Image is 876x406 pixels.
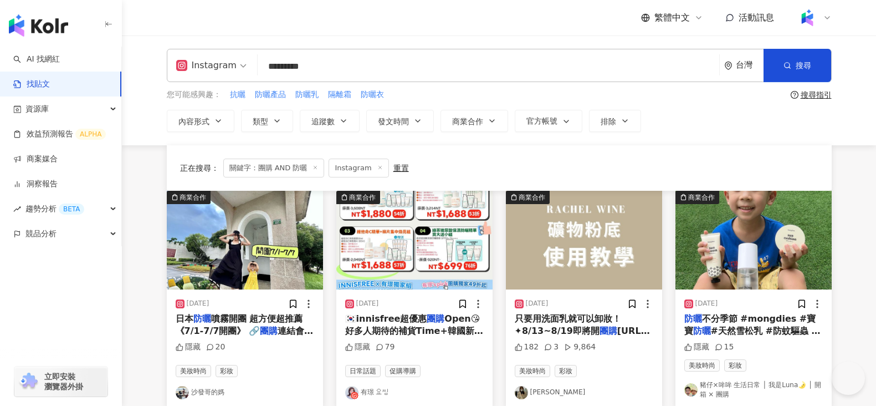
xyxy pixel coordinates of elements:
[675,191,832,290] img: post-image
[345,342,370,353] div: 隱藏
[345,386,358,399] img: KOL Avatar
[564,342,596,353] div: 9,864
[167,89,221,100] span: 您可能感興趣：
[361,89,384,100] span: 防曬衣
[176,386,314,399] a: KOL Avatar沙發哥的媽
[329,159,388,177] span: Instagram
[176,313,303,336] span: 噴霧開團 超方便超推薦 《7/1-7/7開團》 🔗
[180,192,206,203] div: 商業合作
[393,164,409,172] div: 重置
[832,362,865,395] iframe: Help Scout Beacon - Open
[241,110,293,132] button: 類型
[167,110,234,132] button: 內容形式
[796,61,811,70] span: 搜尋
[9,14,68,37] img: logo
[684,380,823,399] a: KOL Avatar豬仔×哞哞 生活日常 │ 我是Luna🌛 │ 開箱 × 團購
[328,89,351,100] span: 隔離霜
[452,117,483,126] span: 商業合作
[515,365,550,377] span: 美妝時尚
[515,386,528,399] img: KOL Avatar
[684,313,816,336] span: 不分季節 #mongdies #寶寶
[336,191,493,290] div: post-image商業合作
[797,7,818,28] img: Kolr%20app%20icon%20%281%29.png
[684,342,709,353] div: 隱藏
[506,191,662,290] img: post-image
[366,110,434,132] button: 發文時間
[739,12,774,23] span: 活動訊息
[724,359,746,372] span: 彩妝
[345,386,484,399] a: KOL Avatar有璟 요찡
[427,313,444,324] mark: 團購
[25,221,57,246] span: 競品分析
[675,191,832,290] div: post-image商業合作
[764,49,831,82] button: 搜尋
[684,313,702,324] mark: 防曬
[600,326,617,336] mark: 團購
[300,110,360,132] button: 追蹤數
[801,90,832,99] div: 搜尋指引
[345,365,381,377] span: 日常話題
[176,386,189,399] img: KOL Avatar
[167,191,323,290] img: post-image
[526,299,549,308] div: [DATE]
[356,299,379,308] div: [DATE]
[254,89,286,101] button: 防曬產品
[260,326,278,336] mark: 團購
[345,313,427,324] span: 🇰🇷innisfree超優惠
[684,359,720,372] span: 美妝時尚
[654,12,690,24] span: 繁體中文
[176,326,313,386] span: 連結會放主頁也可留言或私我🙂 [URL][DOMAIN_NAME] 🈵️1000元免運 有各種容量和組合可挑選 日本Lishan UV
[25,97,49,121] span: 資源庫
[216,365,238,377] span: 彩妝
[345,313,483,349] span: Open😘 好多人期待的補貨Time+韓國新品！！ 台灣天氣就要用高級的
[229,89,246,101] button: 抗曬
[515,386,653,399] a: KOL Avatar[PERSON_NAME]
[230,89,245,100] span: 抗曬
[176,342,201,353] div: 隱藏
[59,204,84,215] div: BETA
[206,342,226,353] div: 20
[791,91,798,99] span: question-circle
[688,192,715,203] div: 商業合作
[349,192,376,203] div: 商業合作
[176,365,211,377] span: 美妝時尚
[385,365,421,377] span: 促購導購
[167,191,323,290] div: post-image商業合作
[13,179,58,190] a: 洞察報告
[440,110,508,132] button: 商業合作
[515,342,539,353] div: 182
[193,313,211,324] mark: 防曬
[376,342,395,353] div: 79
[736,60,764,70] div: 台灣
[327,89,352,101] button: 隔離霜
[253,117,268,126] span: 類型
[223,159,325,177] span: 關鍵字：團購 AND 防曬
[336,191,493,290] img: post-image
[378,117,409,126] span: 發文時間
[176,313,193,324] span: 日本
[515,313,621,336] span: 只要用洗面乳就可以卸妝！ ✦8/13~8/19即將開
[519,192,545,203] div: 商業合作
[515,110,582,132] button: 官方帳號
[187,299,209,308] div: [DATE]
[684,326,821,361] span: #天然雪松乳 #防蚊驅蟲 同步開團！ 留言「+1」給你連結🔗 ║
[544,342,559,353] div: 3
[178,117,209,126] span: 內容形式
[13,79,50,90] a: 找貼文
[44,372,83,392] span: 立即安裝 瀏覽器外掛
[295,89,319,100] span: 防曬乳
[724,62,732,70] span: environment
[360,89,385,101] button: 防曬衣
[506,191,662,290] div: post-image商業合作
[176,57,237,74] div: Instagram
[715,342,734,353] div: 15
[13,54,60,65] a: searchAI 找網紅
[589,110,641,132] button: 排除
[13,205,21,213] span: rise
[695,299,718,308] div: [DATE]
[526,116,557,125] span: 官方帳號
[13,129,106,140] a: 效益預測報告ALPHA
[13,154,58,165] a: 商案媒合
[18,373,39,390] img: chrome extension
[555,365,577,377] span: 彩妝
